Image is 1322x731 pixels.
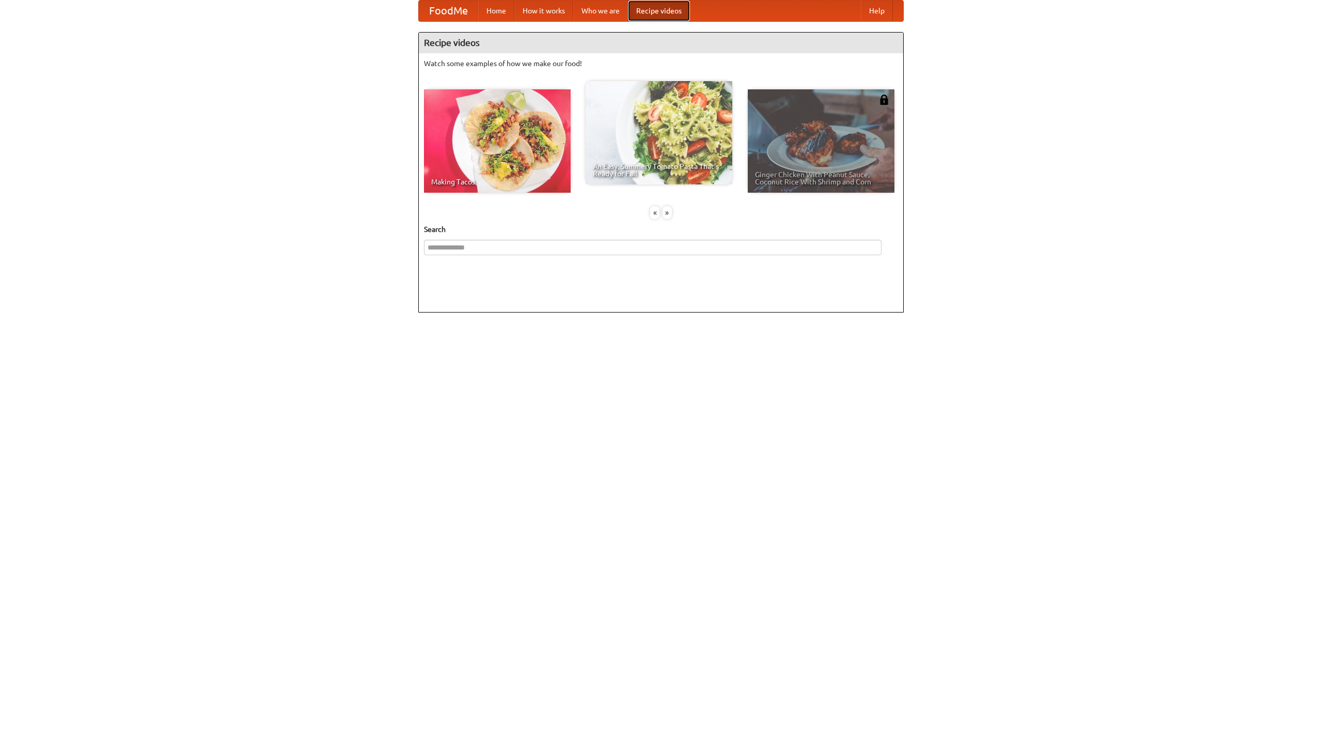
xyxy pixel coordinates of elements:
h5: Search [424,224,898,235]
a: How it works [514,1,573,21]
a: Help [861,1,893,21]
a: FoodMe [419,1,478,21]
h4: Recipe videos [419,33,903,53]
span: An Easy, Summery Tomato Pasta That's Ready for Fall [593,163,725,177]
span: Making Tacos [431,178,563,185]
a: Home [478,1,514,21]
p: Watch some examples of how we make our food! [424,58,898,69]
a: Making Tacos [424,89,571,193]
div: « [650,206,659,219]
a: Recipe videos [628,1,690,21]
div: » [663,206,672,219]
a: An Easy, Summery Tomato Pasta That's Ready for Fall [586,81,732,184]
img: 483408.png [879,95,889,105]
a: Who we are [573,1,628,21]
